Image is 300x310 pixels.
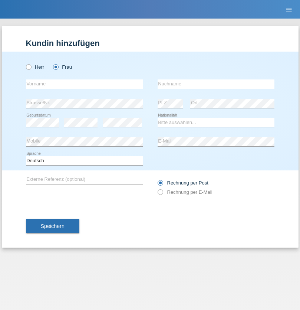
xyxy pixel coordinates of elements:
label: Frau [53,64,72,70]
input: Frau [53,64,58,69]
input: Rechnung per Post [158,180,162,189]
h1: Kundin hinzufügen [26,39,274,48]
input: Rechnung per E-Mail [158,189,162,199]
button: Speichern [26,219,79,233]
label: Herr [26,64,44,70]
a: menu [281,7,296,12]
label: Rechnung per E-Mail [158,189,212,195]
i: menu [285,6,293,13]
span: Speichern [41,223,65,229]
label: Rechnung per Post [158,180,208,186]
input: Herr [26,64,31,69]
